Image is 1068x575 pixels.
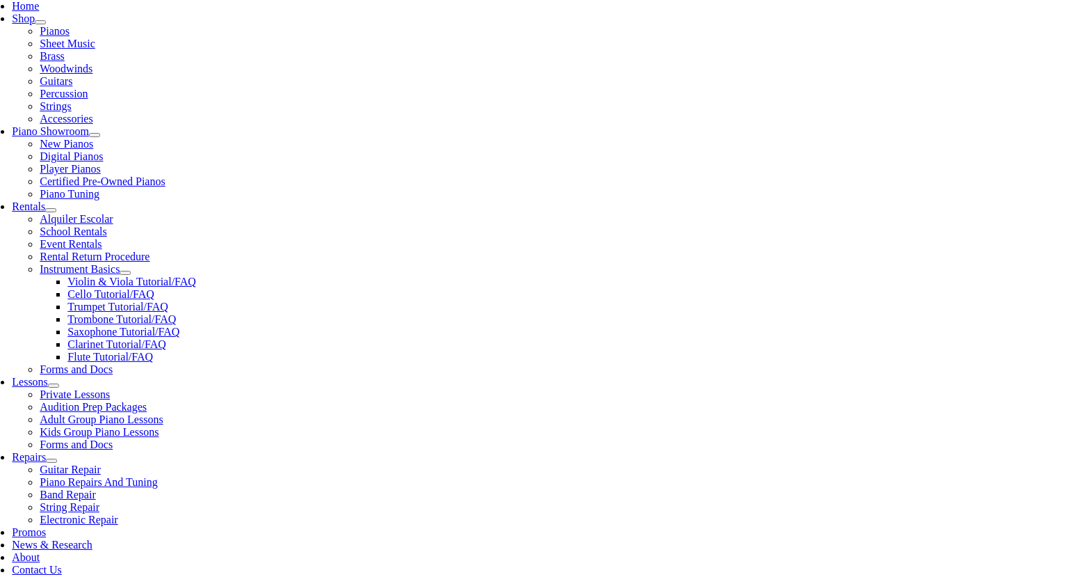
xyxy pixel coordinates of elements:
button: Open submenu of Lessons [48,384,59,388]
a: Adult Group Piano Lessons [40,413,163,425]
a: Rental Return Procedure [40,251,149,262]
a: Accessories [40,113,92,125]
a: School Rentals [40,226,106,237]
a: Guitars [40,75,72,87]
a: Percussion [40,88,88,100]
a: String Repair [40,501,99,513]
button: Open submenu of Piano Showroom [89,133,100,137]
button: Open submenu of Shop [35,20,46,24]
button: Open submenu of Repairs [46,459,57,463]
a: Certified Pre-Owned Pianos [40,175,165,187]
button: Open submenu of Rentals [45,208,56,212]
a: Strings [40,100,71,112]
a: Promos [12,526,46,538]
input: Page [115,3,153,18]
a: Piano Repairs And Tuning [40,476,157,488]
a: Piano Tuning [40,188,99,200]
a: Electronic Repair [40,514,118,526]
a: Flute Tutorial/FAQ [67,351,153,363]
a: Violin & Viola Tutorial/FAQ [67,276,196,287]
a: Band Repair [40,489,95,501]
a: Instrument Basics [40,263,120,275]
a: Event Rentals [40,238,102,250]
a: Cello Tutorial/FAQ [67,288,154,300]
a: Piano Showroom [12,125,89,137]
a: Guitar Repair [40,464,101,475]
a: Forms and Docs [40,439,113,450]
a: Trumpet Tutorial/FAQ [67,301,168,313]
a: Sheet Music [40,38,95,49]
a: Digital Pianos [40,150,103,162]
a: New Pianos [40,138,93,150]
button: Open submenu of Instrument Basics [120,271,131,275]
a: News & Research [12,539,92,551]
a: Player Pianos [40,163,101,175]
a: Brass [40,50,65,62]
a: Saxophone Tutorial/FAQ [67,326,179,338]
a: Woodwinds [40,63,92,74]
a: Repairs [12,451,46,463]
a: About [12,551,40,563]
a: Pianos [40,25,70,37]
span: of 2 [153,3,174,19]
a: Shop [12,13,35,24]
a: Private Lessons [40,388,110,400]
a: Forms and Docs [40,363,113,375]
a: Rentals [12,200,45,212]
a: Clarinet Tutorial/FAQ [67,338,166,350]
a: Kids Group Piano Lessons [40,426,159,438]
select: Zoom [398,3,494,18]
a: Trombone Tutorial/FAQ [67,313,176,325]
a: Alquiler Escolar [40,213,113,225]
a: Lessons [12,376,48,388]
a: Audition Prep Packages [40,401,147,413]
